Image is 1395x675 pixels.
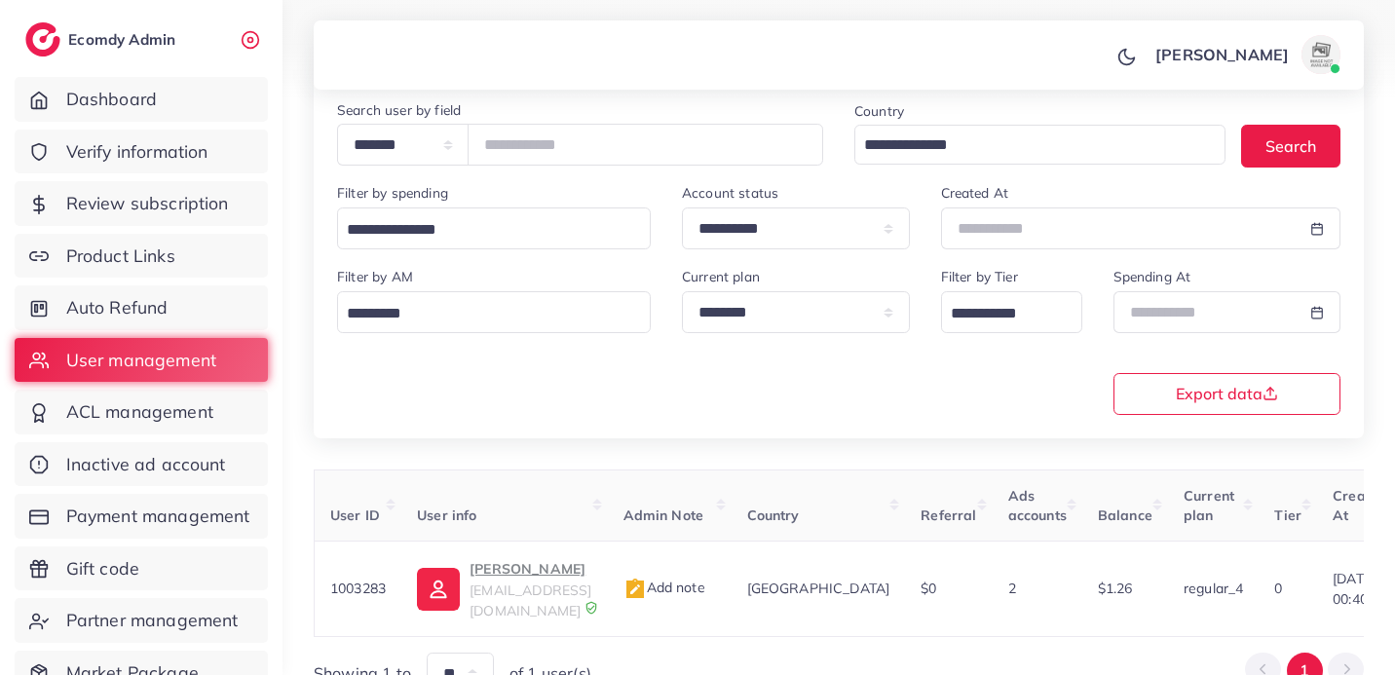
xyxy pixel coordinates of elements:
span: Product Links [66,244,175,269]
div: Search for option [337,291,651,333]
span: Referral [921,506,976,524]
a: Payment management [15,494,268,539]
a: Verify information [15,130,268,174]
button: Export data [1113,373,1341,415]
span: [EMAIL_ADDRESS][DOMAIN_NAME] [470,581,591,619]
p: [PERSON_NAME] [1155,43,1289,66]
a: Inactive ad account [15,442,268,487]
span: Inactive ad account [66,452,226,477]
a: User management [15,338,268,383]
a: logoEcomdy Admin [25,22,180,56]
img: ic-user-info.36bf1079.svg [417,568,460,611]
span: User management [66,348,216,373]
span: User ID [330,506,380,524]
span: regular_4 [1184,580,1243,597]
div: Search for option [941,291,1082,333]
label: Account status [682,183,778,203]
span: Balance [1098,506,1152,524]
a: Dashboard [15,77,268,122]
p: [PERSON_NAME] [470,557,591,581]
img: 9CAL8B2pu8EFxCJHYAAAAldEVYdGRhdGU6Y3JlYXRlADIwMjItMTItMDlUMDQ6NTg6MzkrMDA6MDBXSlgLAAAAJXRFWHRkYXR... [584,601,598,615]
label: Created At [941,183,1009,203]
span: Admin Note [623,506,704,524]
label: Filter by Tier [941,267,1018,286]
span: Ads accounts [1008,487,1067,524]
input: Search for option [857,131,1200,161]
label: Spending At [1113,267,1191,286]
a: Review subscription [15,181,268,226]
div: Search for option [854,125,1225,165]
span: Create At [1333,487,1378,524]
a: Gift code [15,546,268,591]
span: Verify information [66,139,208,165]
input: Search for option [944,299,1057,329]
a: ACL management [15,390,268,434]
span: Current plan [1184,487,1234,524]
span: Add note [623,579,705,596]
a: Product Links [15,234,268,279]
button: Search [1241,125,1340,167]
span: Auto Refund [66,295,169,320]
span: Partner management [66,608,239,633]
img: logo [25,22,60,56]
span: 1003283 [330,580,386,597]
input: Search for option [340,215,625,245]
label: Country [854,101,904,121]
span: Export data [1176,386,1278,401]
img: admin_note.cdd0b510.svg [623,578,647,601]
span: Review subscription [66,191,229,216]
span: Gift code [66,556,139,581]
label: Filter by spending [337,183,448,203]
span: [DATE] 00:40:58 [1333,569,1386,609]
span: $1.26 [1098,580,1133,597]
span: 0 [1274,580,1282,597]
span: Tier [1274,506,1301,524]
label: Current plan [682,267,760,286]
img: avatar [1301,35,1340,74]
span: Payment management [66,504,250,529]
span: Dashboard [66,87,157,112]
div: Search for option [337,207,651,249]
span: $0 [921,580,936,597]
span: 2 [1008,580,1016,597]
a: Auto Refund [15,285,268,330]
span: User info [417,506,476,524]
label: Search user by field [337,100,461,120]
span: Country [747,506,800,524]
a: Partner management [15,598,268,643]
h2: Ecomdy Admin [68,30,180,49]
input: Search for option [340,299,625,329]
a: [PERSON_NAME]avatar [1145,35,1348,74]
span: [GEOGRAPHIC_DATA] [747,580,890,597]
a: [PERSON_NAME][EMAIL_ADDRESS][DOMAIN_NAME] [417,557,591,620]
label: Filter by AM [337,267,413,286]
span: ACL management [66,399,213,425]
